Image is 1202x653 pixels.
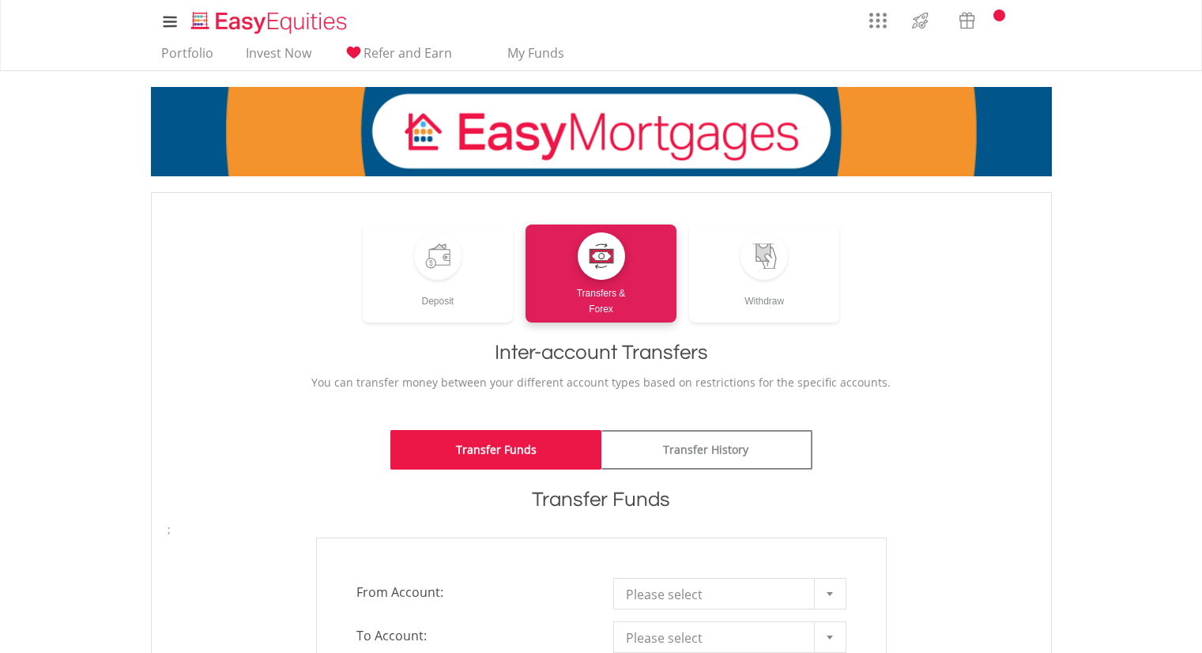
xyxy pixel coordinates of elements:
img: vouchers-v2.svg [954,8,980,33]
a: Deposit [363,225,514,323]
a: Portfolio [155,45,220,70]
a: Notifications [990,4,1011,12]
a: AppsGrid [859,4,897,29]
div: Transfers & Forex [526,280,676,317]
img: thrive-v2.svg [907,8,933,33]
div: Deposit [363,280,514,309]
img: EasyEquities_Logo.png [188,9,353,36]
img: grid-menu-icon.svg [869,12,887,29]
span: From Account: [345,578,601,606]
a: Withdraw [689,225,840,323]
span: My Funds [484,43,588,61]
a: Transfers &Forex [526,225,676,323]
a: Vouchers [944,4,990,33]
span: Please select [626,579,810,610]
span: To Account: [345,621,601,650]
a: Refer and Earn [337,45,458,70]
a: FAQ's and Support [1011,4,1031,12]
h1: Inter-account Transfers [168,338,1035,367]
a: Home page [185,4,353,36]
h1: Transfer Funds [168,485,1035,514]
img: EasyMortage Promotion Banner [151,87,1052,176]
p: You can transfer money between your different account types based on restrictions for the specifi... [168,375,1035,391]
a: Invest Now [239,45,318,70]
div: Withdraw [689,280,840,309]
a: Transfer History [601,430,812,470]
span: Refer and Earn [364,44,452,62]
a: Transfer Funds [390,430,601,470]
a: My Profile [1031,5,1052,16]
